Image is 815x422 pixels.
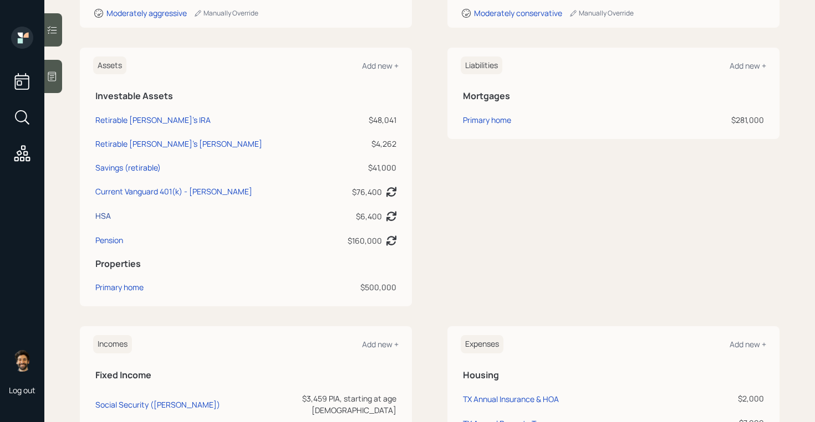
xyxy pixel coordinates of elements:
h5: Fixed Income [95,370,396,380]
div: Social Security ([PERSON_NAME]) [95,399,220,410]
div: $2,000 [626,393,764,404]
div: $3,459 PIA, starting at age [DEMOGRAPHIC_DATA] [246,393,396,416]
div: Log out [9,385,35,395]
h6: Expenses [461,335,503,353]
div: TX Annual Insurance & HOA [463,394,559,404]
div: Moderately aggressive [106,8,187,18]
img: eric-schwartz-headshot.png [11,349,33,372]
div: $6,400 [356,210,382,222]
div: HSA [95,210,111,222]
div: Retirable [PERSON_NAME]'s IRA [95,114,211,126]
div: Primary home [463,114,511,126]
div: Moderately conservative [474,8,562,18]
div: Add new + [362,339,399,349]
div: Manually Override [569,8,634,18]
h5: Investable Assets [95,91,396,101]
div: Manually Override [193,8,258,18]
div: Retirable [PERSON_NAME]'s [PERSON_NAME] [95,138,262,150]
h5: Housing [463,370,764,380]
div: Add new + [362,60,399,71]
div: Add new + [730,339,766,349]
div: $160,000 [348,235,382,246]
h6: Assets [93,56,126,75]
div: Savings (retirable) [95,162,161,173]
div: $500,000 [328,281,396,293]
div: Primary home [95,281,144,293]
h5: Properties [95,259,396,269]
div: $48,041 [328,114,396,126]
h6: Liabilities [461,56,502,75]
h6: Incomes [93,335,132,353]
h5: Mortgages [463,91,764,101]
div: $76,400 [352,186,382,198]
div: Add new + [730,60,766,71]
div: $4,262 [328,138,396,150]
div: $281,000 [642,114,764,126]
div: $41,000 [328,162,396,173]
div: Pension [95,234,123,246]
div: Current Vanguard 401(k) - [PERSON_NAME] [95,186,252,197]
